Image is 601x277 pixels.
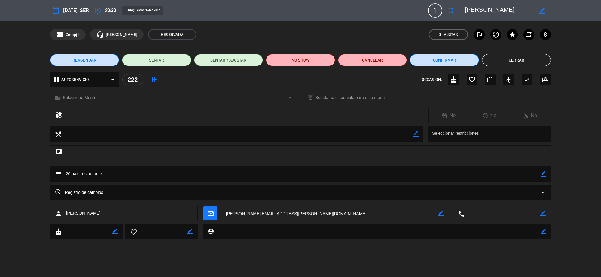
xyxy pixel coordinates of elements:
span: [DATE], sep. [63,6,89,15]
span: RESERVADA [148,29,196,40]
i: border_color [438,211,444,216]
button: REAGENDAR [50,54,119,66]
button: NO SHOW [266,54,335,66]
i: headset_mic [96,31,104,38]
i: arrow_drop_down [109,76,116,83]
i: repeat [525,31,532,38]
i: check [523,76,531,83]
i: border_color [413,131,419,137]
i: fullscreen [447,7,454,14]
div: No [429,112,469,119]
button: calendar_today [50,5,61,16]
i: chat [55,149,62,157]
i: border_color [539,8,545,14]
em: Visitas [444,31,458,38]
button: Confirmar [410,54,479,66]
span: 20:30 [105,6,116,15]
i: work_outline [487,76,494,83]
i: border_color [112,229,118,234]
span: Zmhpj1 [66,31,79,38]
i: airplanemode_active [505,76,512,83]
span: [PERSON_NAME] [106,31,137,38]
button: SENTAR [122,54,191,66]
span: Bebida no disponible para este menú [315,94,385,101]
i: dashboard [53,76,60,83]
i: favorite_border [468,76,476,83]
span: Seleccione Menú [63,94,95,101]
span: Registro de cambios [55,189,103,196]
i: border_color [541,229,546,234]
i: healing [55,111,62,120]
i: calendar_today [52,7,59,14]
div: 222 [122,74,143,85]
i: person_pin [207,228,214,235]
span: 1 [428,3,442,18]
button: fullscreen [445,5,456,16]
i: favorite_border [130,228,137,235]
span: REAGENDAR [72,57,96,63]
i: mail_outline [207,210,214,217]
button: Cancelar [338,54,407,66]
i: arrow_drop_down [539,189,546,196]
i: person [55,210,62,217]
i: outlined_flag [476,31,483,38]
i: arrow_drop_down [286,94,294,101]
i: card_giftcard [542,76,549,83]
span: confirmation_number [56,31,64,38]
div: No [510,112,551,119]
span: 0 [439,31,441,38]
i: cake [450,76,457,83]
i: cake [55,228,62,235]
i: subject [55,171,61,177]
i: local_dining [55,131,61,137]
button: access_time [92,5,103,16]
i: block [492,31,499,38]
i: attach_money [542,31,549,38]
i: border_color [187,229,193,234]
div: No [469,112,510,119]
span: OCCASION: [422,76,442,83]
i: border_color [540,211,546,216]
i: chrome_reader_mode [55,95,61,101]
button: Cerrar [482,54,551,66]
span: [PERSON_NAME] [66,210,101,217]
i: star [509,31,516,38]
div: REQUERIR GARANTÍA [122,6,163,15]
i: local_phone [458,210,465,217]
button: SENTAR Y AJUSTAR [194,54,263,66]
span: AUTOSERVICIO [61,76,89,83]
i: border_color [541,171,546,177]
i: border_all [151,76,158,83]
i: local_bar [307,95,313,101]
i: access_time [94,7,101,14]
